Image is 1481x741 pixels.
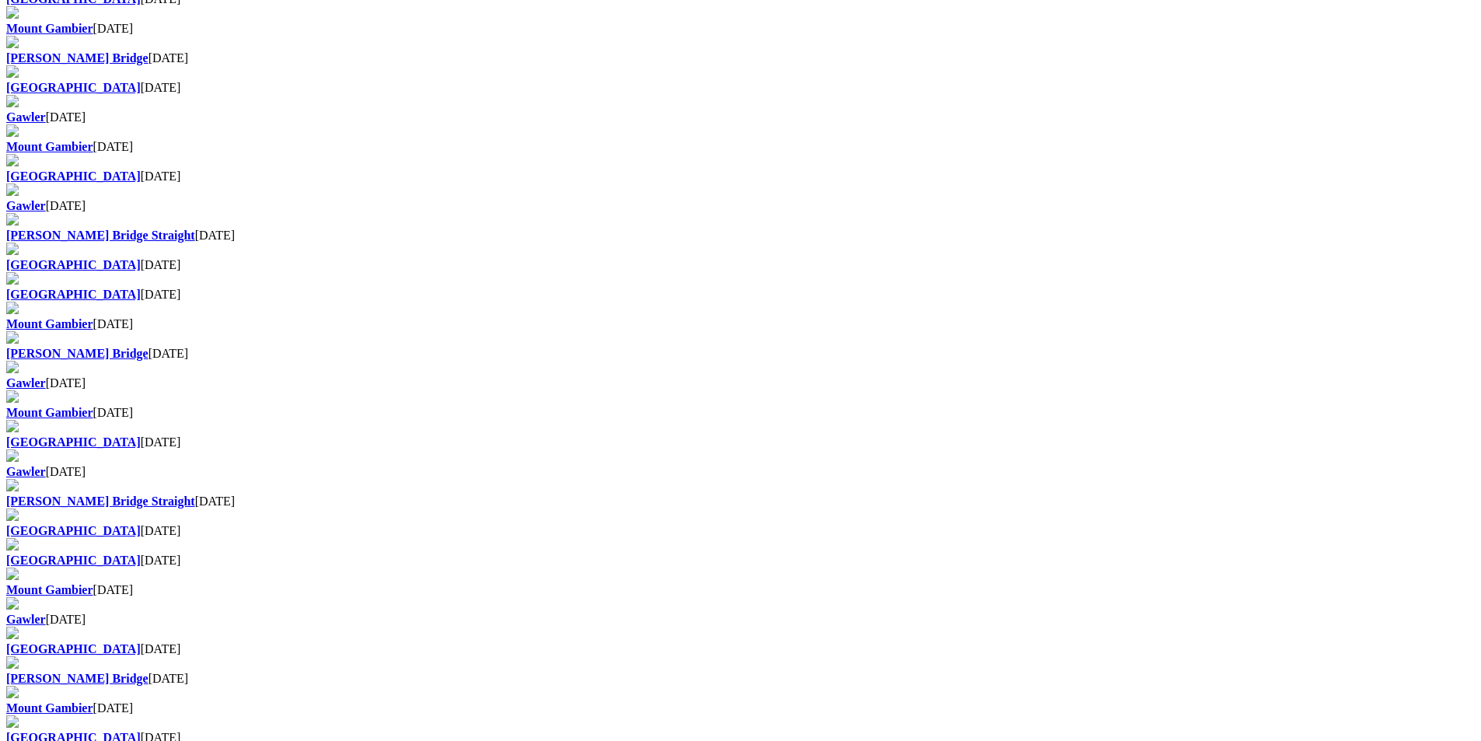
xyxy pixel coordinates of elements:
[6,199,46,212] a: Gawler
[6,302,19,314] img: file-red.svg
[6,81,141,94] a: [GEOGRAPHIC_DATA]
[6,672,148,685] a: [PERSON_NAME] Bridge
[6,376,1475,390] div: [DATE]
[6,465,1475,479] div: [DATE]
[6,701,1475,715] div: [DATE]
[6,627,19,639] img: file-red.svg
[6,465,46,478] a: Gawler
[6,568,19,580] img: file-red.svg
[6,583,1475,597] div: [DATE]
[6,124,19,137] img: file-red.svg
[6,495,1475,509] div: [DATE]
[6,538,19,551] img: file-red.svg
[6,701,93,715] a: Mount Gambier
[6,140,1475,154] div: [DATE]
[6,317,93,330] a: Mount Gambier
[6,642,141,655] a: [GEOGRAPHIC_DATA]
[6,613,1475,627] div: [DATE]
[6,479,19,491] img: file-red.svg
[6,170,1475,184] div: [DATE]
[6,6,19,19] img: file-red.svg
[6,347,1475,361] div: [DATE]
[6,65,19,78] img: file-red.svg
[6,347,148,360] a: [PERSON_NAME] Bridge
[6,376,46,390] a: Gawler
[6,51,1475,65] div: [DATE]
[6,656,19,669] img: file-red.svg
[6,672,1475,686] div: [DATE]
[6,435,1475,449] div: [DATE]
[6,613,46,626] a: Gawler
[6,524,141,537] a: [GEOGRAPHIC_DATA]
[6,288,141,301] a: [GEOGRAPHIC_DATA]
[6,229,195,242] a: [PERSON_NAME] Bridge Straight
[6,258,1475,272] div: [DATE]
[6,524,1475,538] div: [DATE]
[6,243,19,255] img: file-red.svg
[6,272,19,285] img: file-red.svg
[6,554,141,567] a: [GEOGRAPHIC_DATA]
[6,420,19,432] img: file-red.svg
[6,715,19,728] img: file-red.svg
[6,170,141,183] a: [GEOGRAPHIC_DATA]
[6,51,148,65] a: [PERSON_NAME] Bridge
[6,184,19,196] img: file-red.svg
[6,317,1475,331] div: [DATE]
[6,22,1475,36] div: [DATE]
[6,110,1475,124] div: [DATE]
[6,36,19,48] img: file-red.svg
[6,95,19,107] img: file-red.svg
[6,229,1475,243] div: [DATE]
[6,495,195,508] a: [PERSON_NAME] Bridge Straight
[6,199,1475,213] div: [DATE]
[6,406,93,419] a: Mount Gambier
[6,81,1475,95] div: [DATE]
[6,331,19,344] img: file-red.svg
[6,213,19,225] img: file-red.svg
[6,140,93,153] a: Mount Gambier
[6,583,93,596] a: Mount Gambier
[6,554,1475,568] div: [DATE]
[6,642,1475,656] div: [DATE]
[6,597,19,610] img: file-red.svg
[6,22,93,35] a: Mount Gambier
[6,110,46,124] a: Gawler
[6,154,19,166] img: file-red.svg
[6,390,19,403] img: file-red.svg
[6,288,1475,302] div: [DATE]
[6,449,19,462] img: file-red.svg
[6,406,1475,420] div: [DATE]
[6,435,141,449] a: [GEOGRAPHIC_DATA]
[6,361,19,373] img: file-red.svg
[6,258,141,271] a: [GEOGRAPHIC_DATA]
[6,509,19,521] img: file-red.svg
[6,686,19,698] img: file-red.svg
